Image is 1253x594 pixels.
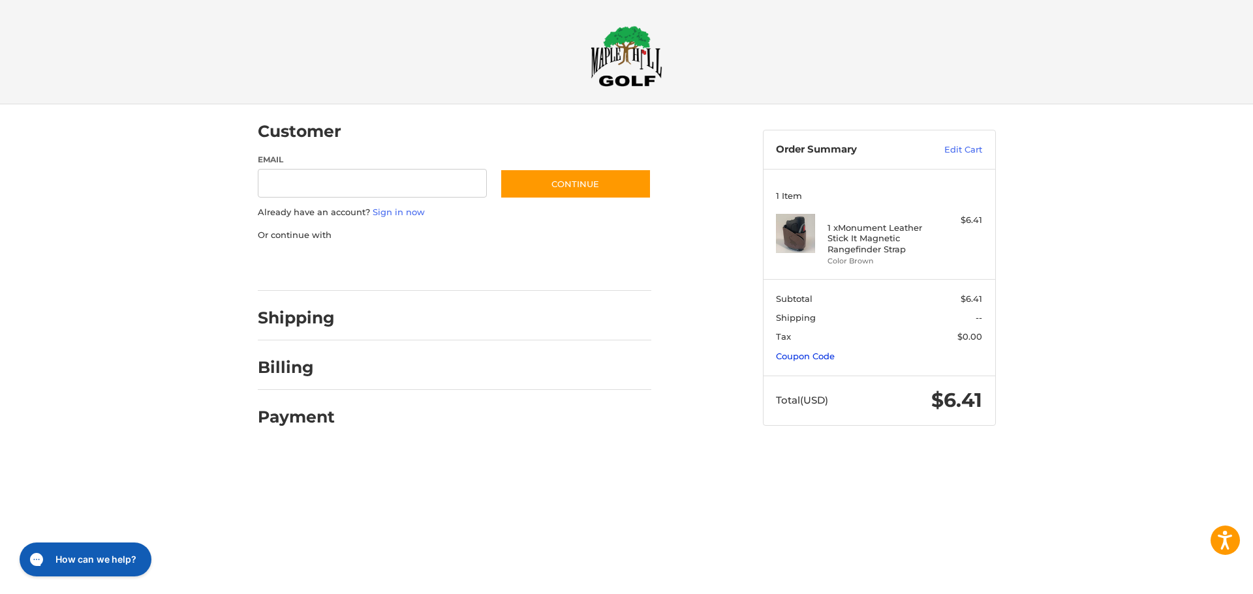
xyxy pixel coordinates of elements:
h2: Customer [258,121,341,141]
button: Continue [500,169,651,199]
span: Total (USD) [776,394,828,406]
span: $0.00 [957,331,982,342]
label: Email [258,154,487,166]
span: -- [976,312,982,323]
p: Or continue with [258,229,651,242]
a: Sign in now [373,207,425,217]
iframe: PayPal-paypal [253,254,351,278]
span: $6.41 [931,388,982,412]
h3: 1 Item [776,190,982,201]
p: Already have an account? [258,206,651,219]
span: Shipping [776,312,816,323]
div: $6.41 [931,214,982,227]
iframe: Gorgias live chat messenger [13,538,155,581]
h2: Payment [258,407,335,427]
span: Tax [776,331,791,342]
span: $6.41 [961,293,982,304]
a: Edit Cart [916,143,982,156]
h4: 1 x Monument Leather Stick It Magnetic Rangefinder Strap [828,222,927,254]
a: Coupon Code [776,351,835,361]
h2: Shipping [258,308,335,328]
h2: Billing [258,357,334,378]
img: Maple Hill Golf [591,25,662,87]
h3: Order Summary [776,143,916,156]
span: Subtotal [776,293,812,304]
li: Color Brown [828,256,927,267]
